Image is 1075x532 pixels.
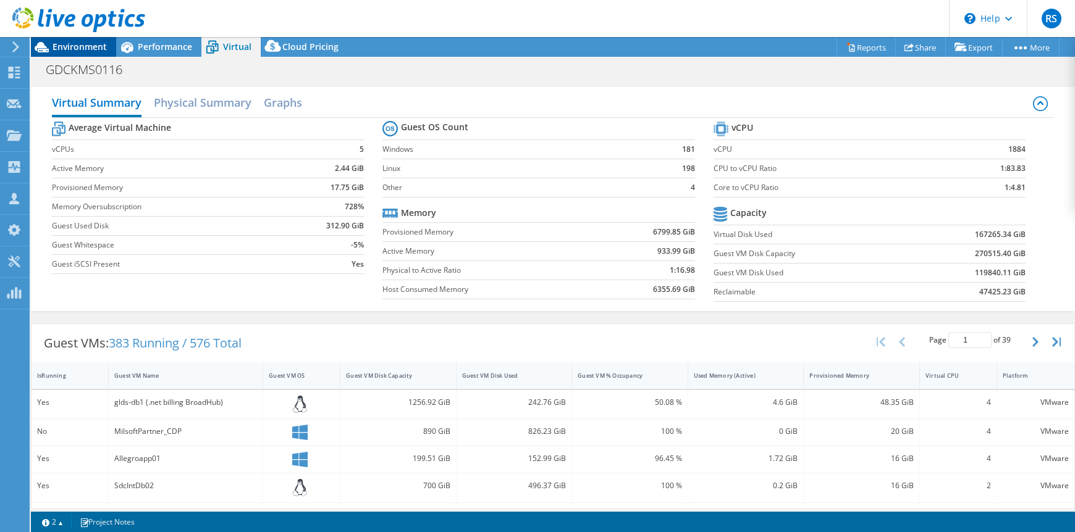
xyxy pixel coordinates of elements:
[114,479,257,493] div: SdcIntDb02
[382,245,597,257] label: Active Memory
[401,207,436,219] b: Memory
[1000,162,1026,175] b: 1:83.83
[462,479,567,493] div: 496.37 GiB
[948,332,992,348] input: jump to page
[809,479,914,493] div: 16 GiB
[114,372,242,380] div: Guest VM Name
[809,372,899,380] div: Provisioned Memory
[138,41,192,52] span: Performance
[694,372,783,380] div: Used Memory (Active)
[714,267,911,279] label: Guest VM Disk Used
[114,396,257,409] div: glds-db1 (.net billing BroadHub)
[809,452,914,465] div: 16 GiB
[837,38,896,57] a: Reports
[929,332,1011,348] span: Page of
[114,452,257,465] div: Allegroapp01
[714,228,911,241] label: Virtual Disk Used
[462,425,567,438] div: 826.23 GiB
[462,452,567,465] div: 152.99 GiB
[694,425,798,438] div: 0 GiB
[52,143,289,156] label: vCPUs
[1002,335,1011,345] span: 39
[114,425,257,438] div: MilsoftPartner_CDP
[730,207,767,219] b: Capacity
[382,181,654,194] label: Other
[1003,452,1069,465] div: VMware
[578,452,682,465] div: 96.45 %
[1003,372,1054,380] div: Platform
[269,372,319,380] div: Guest VM OS
[964,13,976,24] svg: \n
[52,258,289,270] label: Guest iSCSI Present
[346,396,450,409] div: 1256.92 GiB
[578,425,682,438] div: 100 %
[714,143,944,156] label: vCPU
[382,283,597,296] label: Host Consumed Memory
[71,514,143,530] a: Project Notes
[346,425,450,438] div: 890 GiB
[52,239,289,251] label: Guest Whitespace
[52,90,141,117] h2: Virtual Summary
[53,41,107,52] span: Environment
[1003,396,1069,409] div: VMware
[975,247,1026,260] b: 270515.40 GiB
[346,372,436,380] div: Guest VM Disk Capacity
[37,425,103,438] div: No
[1003,479,1069,493] div: VMware
[979,286,1026,298] b: 47425.23 GiB
[331,181,364,194] b: 17.75 GiB
[52,181,289,194] label: Provisioned Memory
[657,245,695,257] b: 933.99 GiB
[382,143,654,156] label: Windows
[714,181,944,194] label: Core to vCPU Ratio
[925,452,991,465] div: 4
[335,162,364,175] b: 2.44 GiB
[925,396,991,409] div: 4
[975,228,1026,241] b: 167265.34 GiB
[382,162,654,175] label: Linux
[282,41,339,52] span: Cloud Pricing
[360,143,364,156] b: 5
[694,479,798,493] div: 0.2 GiB
[264,90,302,115] h2: Graphs
[346,452,450,465] div: 199.51 GiB
[1005,181,1026,194] b: 1:4.81
[682,143,695,156] b: 181
[351,239,364,251] b: -5%
[52,220,289,232] label: Guest Used Disk
[32,324,254,362] div: Guest VMs:
[462,372,552,380] div: Guest VM Disk Used
[925,425,991,438] div: 4
[401,121,468,133] b: Guest OS Count
[731,122,753,134] b: vCPU
[1003,425,1069,438] div: VMware
[975,267,1026,279] b: 119840.11 GiB
[109,335,242,351] span: 383 Running / 576 Total
[382,264,597,276] label: Physical to Active Ratio
[69,122,171,134] b: Average Virtual Machine
[462,396,567,409] div: 242.76 GiB
[346,479,450,493] div: 700 GiB
[714,286,911,298] label: Reclaimable
[33,514,72,530] a: 2
[945,38,1003,57] a: Export
[670,264,695,276] b: 1:16.98
[925,479,991,493] div: 2
[895,38,946,57] a: Share
[714,162,944,175] label: CPU to vCPU Ratio
[326,220,364,232] b: 312.90 GiB
[52,162,289,175] label: Active Memory
[578,479,682,493] div: 100 %
[925,372,976,380] div: Virtual CPU
[694,452,798,465] div: 1.72 GiB
[1042,9,1061,28] span: RS
[352,258,364,270] b: Yes
[154,90,251,115] h2: Physical Summary
[653,283,695,296] b: 6355.69 GiB
[1002,38,1060,57] a: More
[682,162,695,175] b: 198
[809,396,914,409] div: 48.35 GiB
[578,396,682,409] div: 50.08 %
[37,372,88,380] div: IsRunning
[694,396,798,409] div: 4.6 GiB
